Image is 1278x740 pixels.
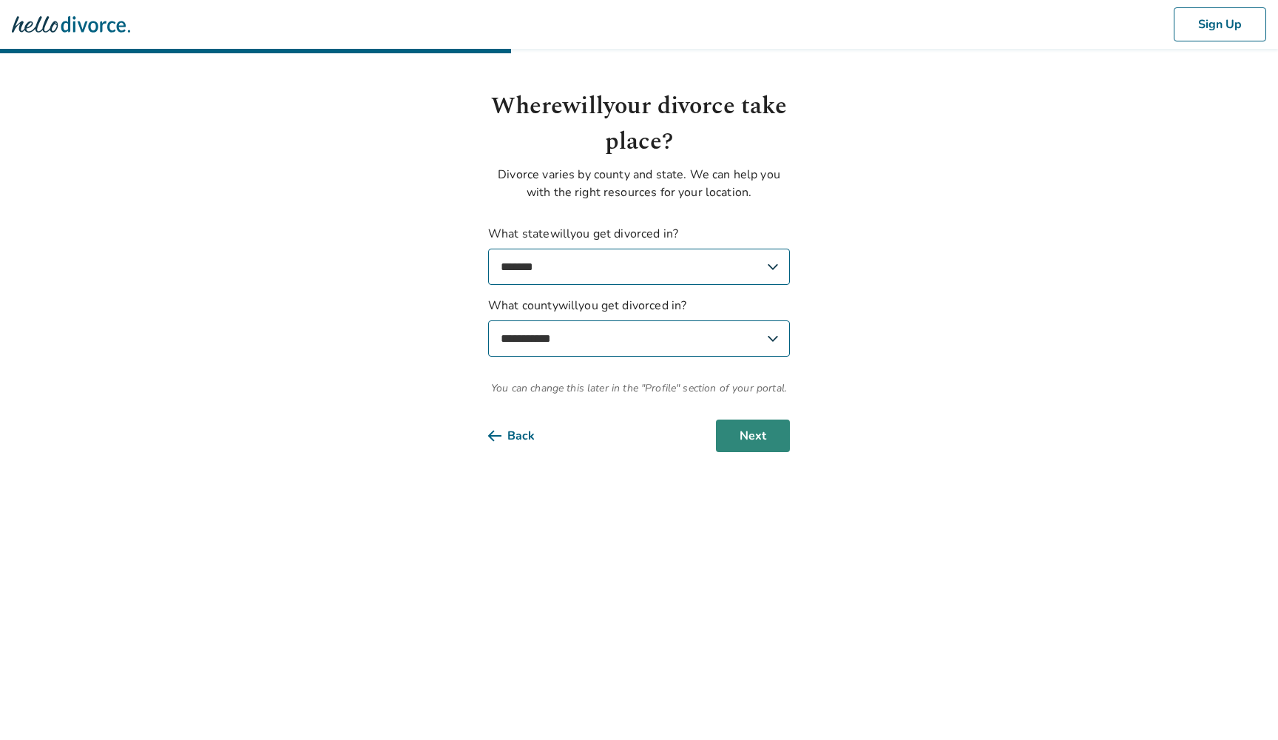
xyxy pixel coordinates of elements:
h1: Where will your divorce take place? [488,89,790,160]
button: Next [716,420,790,452]
label: What county will you get divorced in? [488,297,790,357]
iframe: Chat Widget [1204,669,1278,740]
button: Back [488,420,558,452]
img: Hello Divorce Logo [12,10,130,39]
select: What statewillyou get divorced in? [488,249,790,285]
span: You can change this later in the "Profile" section of your portal. [488,380,790,396]
select: What countywillyou get divorced in? [488,320,790,357]
p: Divorce varies by county and state. We can help you with the right resources for your location. [488,166,790,201]
button: Sign Up [1174,7,1266,41]
label: What state will you get divorced in? [488,225,790,285]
